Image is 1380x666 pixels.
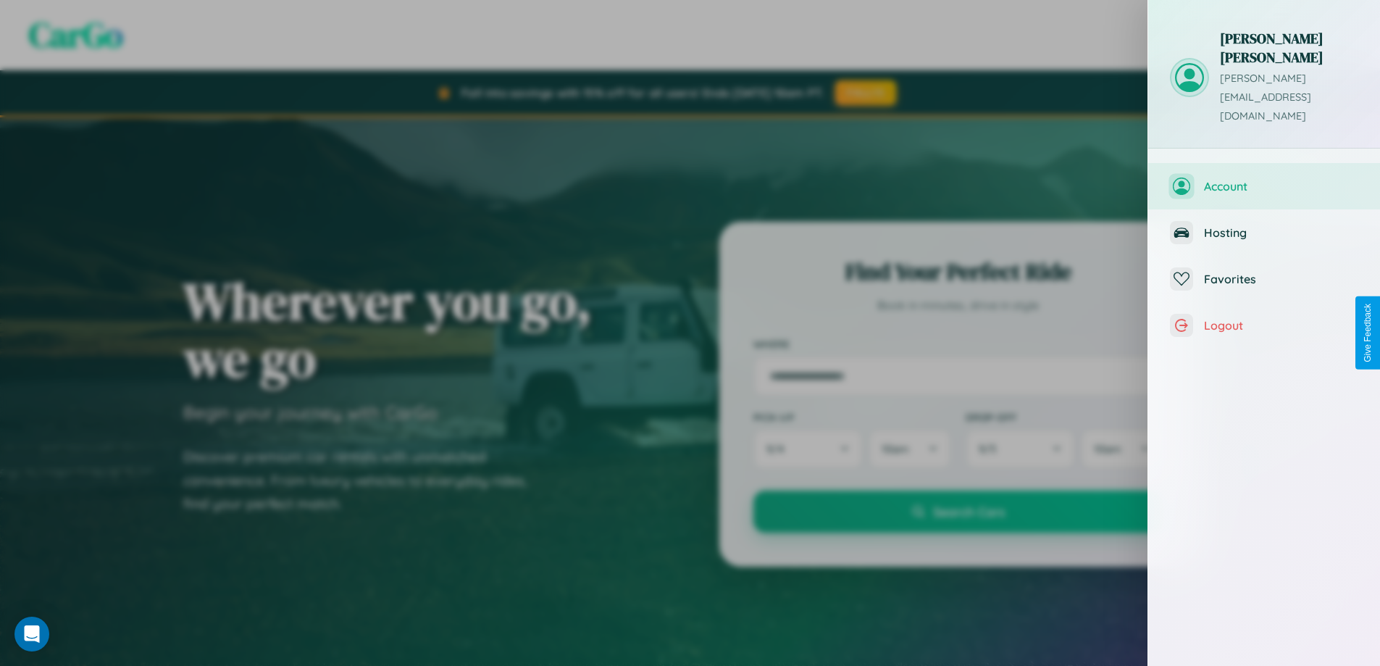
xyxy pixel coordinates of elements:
[1148,209,1380,256] button: Hosting
[1363,304,1373,362] div: Give Feedback
[14,617,49,652] div: Open Intercom Messenger
[1220,70,1358,126] p: [PERSON_NAME][EMAIL_ADDRESS][DOMAIN_NAME]
[1148,302,1380,349] button: Logout
[1148,256,1380,302] button: Favorites
[1204,272,1358,286] span: Favorites
[1204,318,1358,333] span: Logout
[1148,163,1380,209] button: Account
[1204,179,1358,193] span: Account
[1220,29,1358,67] h3: [PERSON_NAME] [PERSON_NAME]
[1204,225,1358,240] span: Hosting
